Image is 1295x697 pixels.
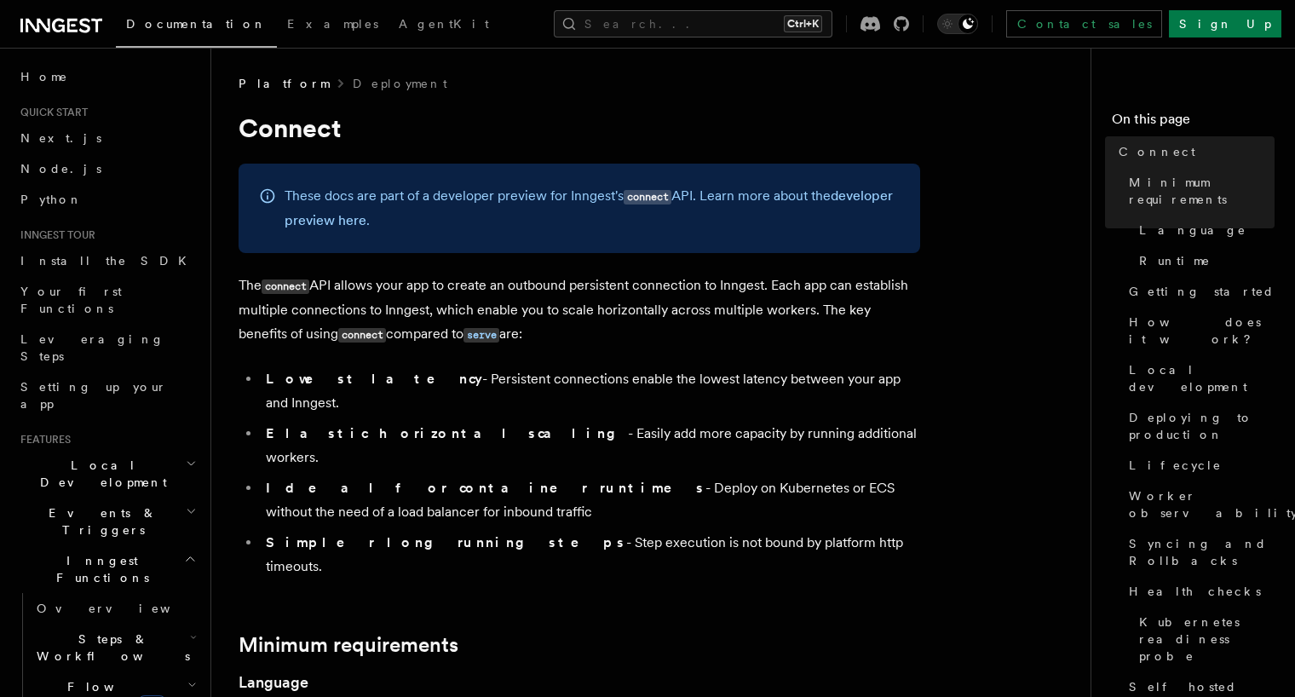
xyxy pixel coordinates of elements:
[1122,167,1275,215] a: Minimum requirements
[1129,535,1275,569] span: Syncing and Rollbacks
[1112,136,1275,167] a: Connect
[277,5,388,46] a: Examples
[266,480,705,496] strong: Ideal for container runtimes
[266,534,626,550] strong: Simpler long running steps
[14,498,200,545] button: Events & Triggers
[20,131,101,145] span: Next.js
[261,531,920,579] li: - Step execution is not bound by platform http timeouts.
[239,633,458,657] a: Minimum requirements
[266,371,482,387] strong: Lowest latency
[1122,576,1275,607] a: Health checks
[14,106,88,119] span: Quick start
[14,276,200,324] a: Your first Functions
[20,380,167,411] span: Setting up your app
[14,545,200,593] button: Inngest Functions
[14,245,200,276] a: Install the SDK
[1129,583,1261,600] span: Health checks
[14,228,95,242] span: Inngest tour
[14,324,200,372] a: Leveraging Steps
[463,325,499,342] a: serve
[388,5,499,46] a: AgentKit
[1122,307,1275,354] a: How does it work?
[14,433,71,446] span: Features
[937,14,978,34] button: Toggle dark mode
[20,254,197,268] span: Install the SDK
[554,10,832,37] button: Search...Ctrl+K
[261,422,920,469] li: - Easily add more capacity by running additional workers.
[1112,109,1275,136] h4: On this page
[20,162,101,176] span: Node.js
[1122,528,1275,576] a: Syncing and Rollbacks
[37,602,212,615] span: Overview
[285,184,900,233] p: These docs are part of a developer preview for Inngest's API. Learn more about the .
[1129,409,1275,443] span: Deploying to production
[1122,450,1275,481] a: Lifecycle
[30,593,200,624] a: Overview
[14,504,186,539] span: Events & Triggers
[338,328,386,343] code: connect
[14,61,200,92] a: Home
[1139,613,1275,665] span: Kubernetes readiness probe
[20,285,122,315] span: Your first Functions
[30,631,190,665] span: Steps & Workflows
[1139,222,1246,239] span: Language
[1122,276,1275,307] a: Getting started
[126,17,267,31] span: Documentation
[116,5,277,48] a: Documentation
[30,624,200,671] button: Steps & Workflows
[1122,402,1275,450] a: Deploying to production
[20,68,68,85] span: Home
[1122,354,1275,402] a: Local development
[239,671,308,694] a: Language
[1122,481,1275,528] a: Worker observability
[262,279,309,294] code: connect
[20,332,164,363] span: Leveraging Steps
[1006,10,1162,37] a: Contact sales
[1132,215,1275,245] a: Language
[1139,252,1211,269] span: Runtime
[261,367,920,415] li: - Persistent connections enable the lowest latency between your app and Inngest.
[1132,245,1275,276] a: Runtime
[1169,10,1281,37] a: Sign Up
[14,123,200,153] a: Next.js
[14,457,186,491] span: Local Development
[1119,143,1195,160] span: Connect
[14,450,200,498] button: Local Development
[239,274,920,347] p: The API allows your app to create an outbound persistent connection to Inngest. Each app can esta...
[1129,361,1275,395] span: Local development
[463,328,499,343] code: serve
[20,193,83,206] span: Python
[1129,457,1222,474] span: Lifecycle
[1129,283,1275,300] span: Getting started
[14,552,184,586] span: Inngest Functions
[14,153,200,184] a: Node.js
[239,112,920,143] h1: Connect
[784,15,822,32] kbd: Ctrl+K
[261,476,920,524] li: - Deploy on Kubernetes or ECS without the need of a load balancer for inbound traffic
[353,75,447,92] a: Deployment
[624,190,671,204] code: connect
[287,17,378,31] span: Examples
[1132,607,1275,671] a: Kubernetes readiness probe
[1129,314,1275,348] span: How does it work?
[266,425,628,441] strong: Elastic horizontal scaling
[14,372,200,419] a: Setting up your app
[239,75,329,92] span: Platform
[14,184,200,215] a: Python
[399,17,489,31] span: AgentKit
[1129,174,1275,208] span: Minimum requirements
